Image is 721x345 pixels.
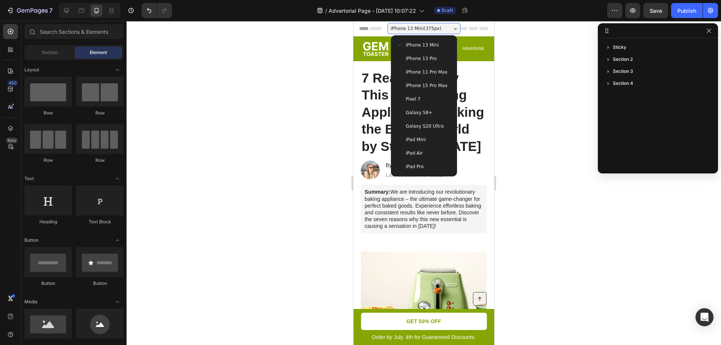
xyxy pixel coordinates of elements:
[613,44,626,51] span: Sticky
[24,110,72,116] div: Row
[76,218,124,225] div: Text Block
[613,56,633,63] span: Section 2
[650,8,662,14] span: Save
[677,7,696,15] div: Publish
[76,157,124,164] div: Row
[24,24,124,39] input: Search Sections & Elements
[6,137,18,143] div: Beta
[671,3,703,18] button: Publish
[24,66,39,73] span: Layout
[24,157,72,164] div: Row
[24,237,38,244] span: Button
[76,110,124,116] div: Row
[49,6,53,15] p: 7
[353,21,494,345] iframe: Design area
[695,308,713,326] div: Open Intercom Messenger
[42,49,58,56] span: Section
[112,64,124,76] span: Toggle open
[90,49,107,56] span: Element
[329,7,416,15] span: Advertorial Page - [DATE] 10:07:22
[3,3,56,18] button: 7
[112,173,124,185] span: Toggle open
[24,298,38,305] span: Media
[7,80,18,86] div: 450
[142,3,172,18] div: Undo/Redo
[643,3,668,18] button: Save
[613,68,633,75] span: Section 3
[112,234,124,246] span: Toggle open
[442,7,453,14] span: Draft
[24,280,72,287] div: Button
[325,7,327,15] span: /
[24,218,72,225] div: Heading
[112,296,124,308] span: Toggle open
[24,175,34,182] span: Text
[8,231,133,330] img: gempages_432750572815254551-5ed25677-8b39-4a77-a7f1-a4927b61fc17.webp
[76,280,124,287] div: Button
[613,80,633,87] span: Section 4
